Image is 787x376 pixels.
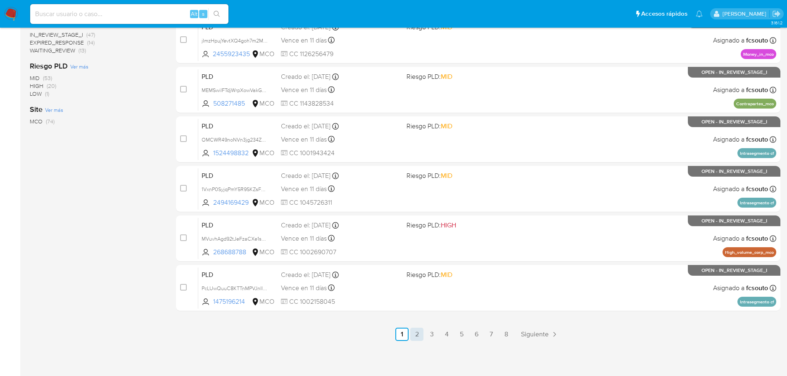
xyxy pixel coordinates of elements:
[723,10,769,18] p: felipe.cayon@mercadolibre.com
[772,9,781,18] a: Salir
[771,19,783,26] span: 3.161.2
[208,8,225,20] button: search-icon
[191,10,197,18] span: Alt
[641,9,687,18] span: Accesos rápidos
[202,10,204,18] span: s
[30,9,228,19] input: Buscar usuario o caso...
[696,10,703,17] a: Notificaciones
